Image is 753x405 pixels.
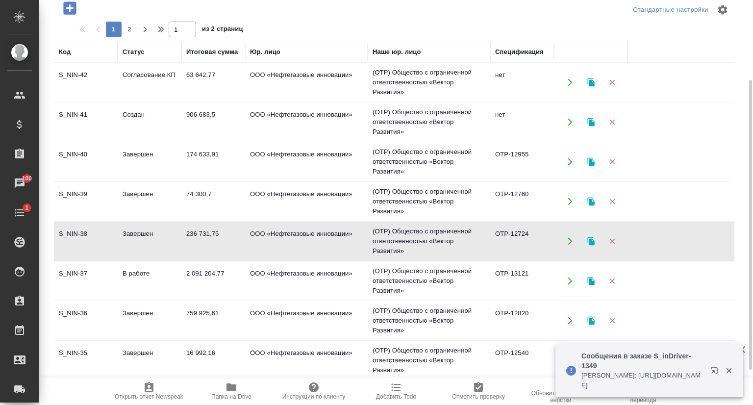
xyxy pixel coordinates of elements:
[181,65,245,100] td: 63 642,77
[581,152,601,172] button: Клонировать
[581,112,601,132] button: Клонировать
[560,73,580,93] button: Открыть
[118,145,181,179] td: Завершен
[245,184,368,219] td: ООО «Нефтегазовые инновации»
[118,304,181,338] td: Завершен
[118,65,181,100] td: Согласование КП
[186,47,238,57] div: Итоговая сумма
[181,304,245,338] td: 759 925,61
[373,47,421,57] div: Наше юр. лицо
[59,47,71,57] div: Код
[437,378,520,405] button: Отметить проверку
[630,2,711,18] div: split button
[495,47,544,57] div: Спецификация
[560,112,580,132] button: Открыть
[602,112,622,132] button: Удалить
[181,105,245,139] td: 906 683,5
[190,378,273,405] button: Папка на Drive
[368,341,490,380] td: (OTP) Общество с ограниченной ответственностью «Вектор Развития»
[54,65,118,100] td: S_NIN-42
[118,343,181,378] td: Завершен
[719,366,739,375] button: Закрыть
[118,224,181,258] td: Завершен
[122,25,137,34] span: 2
[526,390,596,404] span: Обновить инструкции верстки
[581,371,704,390] p: [PERSON_NAME]: [URL][DOMAIN_NAME]
[581,231,601,252] button: Клонировать
[245,304,368,338] td: ООО «Нефтегазовые инновации»
[368,102,490,142] td: (OTP) Общество с ограниченной ответственностью «Вектор Развития»
[54,224,118,258] td: S_NIN-38
[54,105,118,139] td: S_NIN-41
[490,343,554,378] td: OTP-12540
[490,264,554,298] td: OTP-13121
[181,184,245,219] td: 74 300,7
[490,224,554,258] td: OTP-12724
[368,261,490,301] td: (OTP) Общество с ограниченной ответственностью «Вектор Развития»
[704,361,728,384] button: Открыть в новой вкладке
[602,311,622,331] button: Удалить
[376,393,416,400] span: Добавить Todo
[282,393,346,400] span: Инструкции по клиенту
[245,343,368,378] td: ООО «Нефтегазовые инновации»
[2,171,37,196] a: 100
[560,311,580,331] button: Открыть
[581,351,704,371] p: Сообщения в заказе S_inDriver-1349
[202,23,243,37] span: из 2 страниц
[452,393,504,400] span: Отметить проверку
[520,378,602,405] button: Обновить инструкции верстки
[115,393,183,400] span: Открыть отчет Newspeak
[490,145,554,179] td: OTP-12955
[123,47,145,57] div: Статус
[245,264,368,298] td: ООО «Нефтегазовые инновации»
[245,105,368,139] td: ООО «Нефтегазовые инновации»
[581,271,601,291] button: Клонировать
[602,231,622,252] button: Удалить
[118,184,181,219] td: Завершен
[602,192,622,212] button: Удалить
[118,105,181,139] td: Создан
[19,203,34,213] span: 1
[181,224,245,258] td: 236 731,75
[602,73,622,93] button: Удалить
[181,343,245,378] td: 16 992,16
[245,224,368,258] td: ООО «Нефтегазовые инновации»
[490,304,554,338] td: OTP-12820
[560,231,580,252] button: Открыть
[490,184,554,219] td: OTP-12760
[368,182,490,221] td: (OTP) Общество с ограниченной ответственностью «Вектор Развития»
[602,271,622,291] button: Удалить
[368,63,490,102] td: (OTP) Общество с ограниченной ответственностью «Вектор Развития»
[368,142,490,181] td: (OTP) Общество с ограниченной ответственностью «Вектор Развития»
[560,271,580,291] button: Открыть
[250,47,280,57] div: Юр. лицо
[560,192,580,212] button: Открыть
[602,152,622,172] button: Удалить
[54,184,118,219] td: S_NIN-39
[560,152,580,172] button: Открыть
[581,311,601,331] button: Клонировать
[54,343,118,378] td: S_NIN-35
[490,105,554,139] td: нет
[245,145,368,179] td: ООО «Нефтегазовые инновации»
[108,378,190,405] button: Открыть отчет Newspeak
[181,264,245,298] td: 2 091 204,77
[181,145,245,179] td: 174 633,91
[368,301,490,340] td: (OTP) Общество с ограниченной ответственностью «Вектор Развития»
[490,65,554,100] td: нет
[54,145,118,179] td: S_NIN-40
[211,393,251,400] span: Папка на Drive
[16,174,38,183] span: 100
[581,192,601,212] button: Клонировать
[273,378,355,405] button: Инструкции по клиенту
[122,22,137,37] button: 2
[245,65,368,100] td: ООО «Нефтегазовые инновации»
[54,304,118,338] td: S_NIN-36
[54,264,118,298] td: S_NIN-37
[355,378,437,405] button: Добавить Todo
[118,264,181,298] td: В работе
[581,73,601,93] button: Клонировать
[2,201,37,225] a: 1
[368,222,490,261] td: (OTP) Общество с ограниченной ответственностью «Вектор Развития»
